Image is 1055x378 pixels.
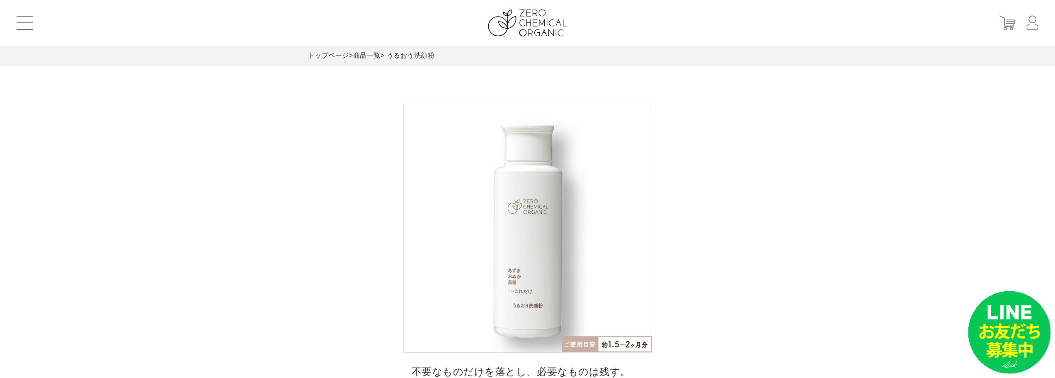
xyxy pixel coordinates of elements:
[308,52,349,59] a: トップページ
[488,10,567,37] img: ZERO CHEMICAL ORGANIC
[1026,16,1038,30] img: マイページ
[999,16,1016,30] img: カート
[308,46,747,66] div: > > うるおう洗顔粉
[968,291,1051,374] img: small_line.png
[353,52,381,59] a: 商品一覧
